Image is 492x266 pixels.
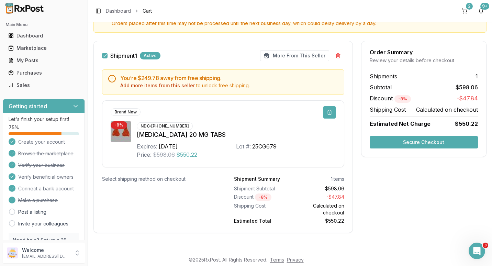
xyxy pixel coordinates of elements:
[120,82,338,89] div: to unlock free shipping.
[292,185,344,192] div: $598.06
[234,218,286,224] div: Estimated Total
[106,8,152,14] nav: breadcrumb
[18,150,74,157] span: Browse the marketplace
[456,83,478,91] span: $598.06
[260,50,329,61] button: More From This Seller
[3,67,85,78] button: Purchases
[18,209,46,215] a: Post a listing
[18,138,65,145] span: Create your account
[7,247,18,258] img: User avatar
[480,3,489,10] div: 9+
[292,193,344,201] div: - $47.84
[466,3,473,10] div: 2
[234,193,286,201] div: Discount
[252,142,277,151] div: 25CG679
[112,20,481,27] span: Orders placed after this time may not be processed until the next business day, which could delay...
[457,94,478,103] span: -$47.84
[8,82,79,89] div: Sales
[5,67,82,79] a: Purchases
[370,106,406,114] span: Shipping Cost
[5,54,82,67] a: My Posts
[5,22,82,27] h2: Main Menu
[5,42,82,54] a: Marketplace
[120,75,338,81] h5: You're $249.78 away from free shipping.
[370,57,478,64] div: Review your details before checkout
[106,8,131,14] a: Dashboard
[111,121,131,142] img: Xarelto 20 MG TABS
[331,176,344,182] div: 1 items
[18,197,58,204] span: Make a purchase
[3,30,85,41] button: Dashboard
[18,220,68,227] a: Invite your colleagues
[13,237,75,257] p: Need help? Set up a 25 minute call with our team to set up.
[370,83,392,91] span: Subtotal
[394,95,411,103] div: - 8 %
[483,243,488,248] span: 3
[22,247,70,254] p: Welcome
[370,120,430,127] span: Estimated Net Charge
[120,82,195,89] button: Add more items from this seller
[176,151,197,159] span: $550.22
[370,49,478,55] div: Order Summary
[3,3,47,14] img: RxPost Logo
[270,257,284,263] a: Terms
[370,136,478,148] button: Secure Checkout
[287,257,304,263] a: Privacy
[110,53,137,58] label: Shipment 1
[455,120,478,128] span: $550.22
[18,185,74,192] span: Connect a bank account
[111,121,127,129] div: - 8 %
[469,243,485,259] iframe: Intercom live chat
[3,80,85,91] button: Sales
[140,52,160,59] div: Active
[137,142,157,151] div: Expires:
[3,43,85,54] button: Marketplace
[8,57,79,64] div: My Posts
[18,174,74,180] span: Verify beneficial owners
[8,32,79,39] div: Dashboard
[370,72,397,80] span: Shipments
[236,142,251,151] div: Lot #:
[137,151,152,159] div: Price:
[8,69,79,76] div: Purchases
[234,202,286,216] div: Shipping Cost
[459,5,470,16] button: 2
[102,176,212,182] div: Select shipping method on checkout
[5,30,82,42] a: Dashboard
[292,218,344,224] div: $550.22
[416,106,478,114] span: Calculated on checkout
[137,130,336,140] div: [MEDICAL_DATA] 20 MG TABS
[234,176,280,182] div: Shipment Summary
[3,55,85,66] button: My Posts
[159,142,178,151] div: [DATE]
[5,79,82,91] a: Sales
[9,116,79,123] p: Let's finish your setup first!
[255,193,271,201] div: - 8 %
[9,124,19,131] span: 75 %
[9,102,47,110] h3: Getting started
[476,5,487,16] button: 9+
[370,95,411,102] span: Discount
[8,45,79,52] div: Marketplace
[292,202,344,216] div: Calculated on checkout
[111,108,141,116] div: Brand New
[143,8,152,14] span: Cart
[137,122,193,130] div: NDC: [PHONE_NUMBER]
[234,185,286,192] div: Shipment Subtotal
[22,254,70,259] p: [EMAIL_ADDRESS][DOMAIN_NAME]
[18,162,65,169] span: Verify your business
[476,72,478,80] span: 1
[153,151,175,159] span: $598.06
